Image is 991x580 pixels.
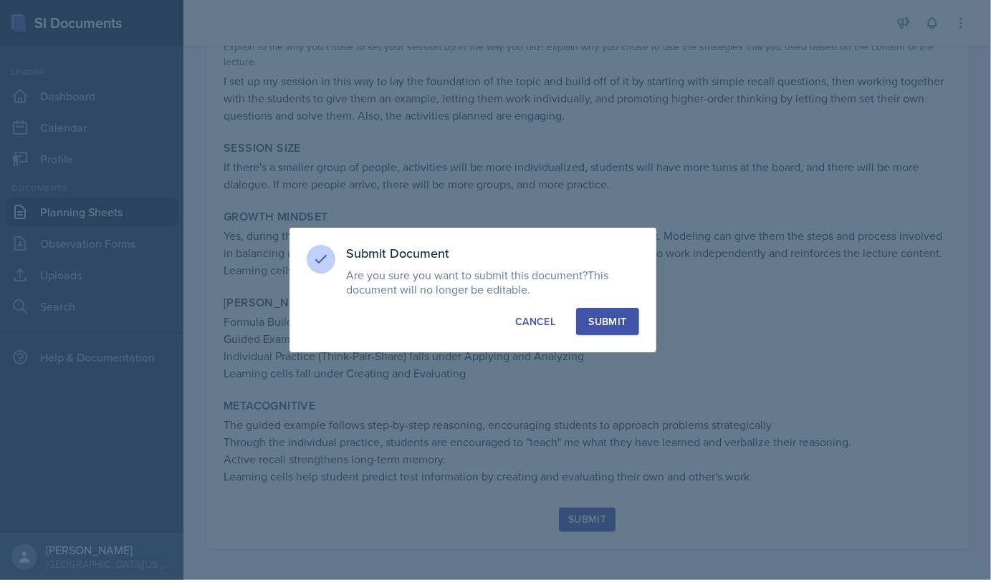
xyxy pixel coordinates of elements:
div: Submit [588,314,626,329]
button: Cancel [503,308,568,335]
p: Are you sure you want to submit this document? [347,268,639,296]
button: Submit [576,308,638,335]
h3: Submit Document [347,245,639,262]
span: This document will no longer be editable. [347,267,609,297]
div: Cancel [515,314,555,329]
